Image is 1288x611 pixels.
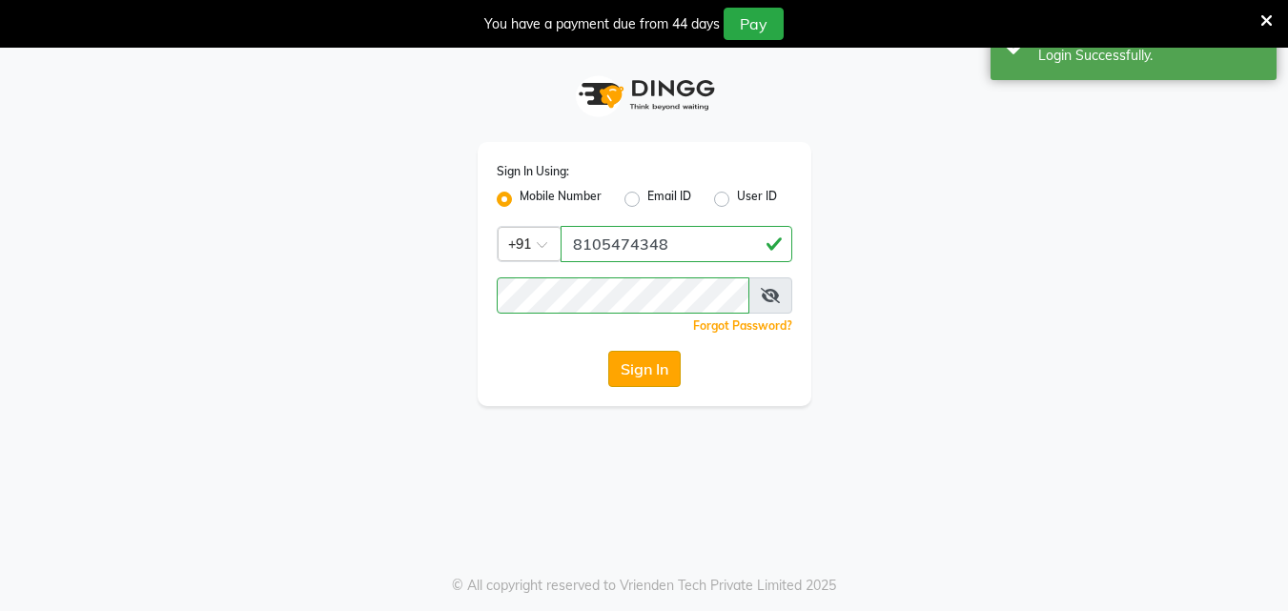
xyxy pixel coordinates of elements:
[737,188,777,211] label: User ID
[1038,46,1262,66] div: Login Successfully.
[608,351,681,387] button: Sign In
[693,318,792,333] a: Forgot Password?
[568,67,721,123] img: logo1.svg
[484,14,720,34] div: You have a payment due from 44 days
[647,188,691,211] label: Email ID
[561,226,792,262] input: Username
[724,8,784,40] button: Pay
[520,188,602,211] label: Mobile Number
[497,163,569,180] label: Sign In Using:
[497,277,749,314] input: Username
